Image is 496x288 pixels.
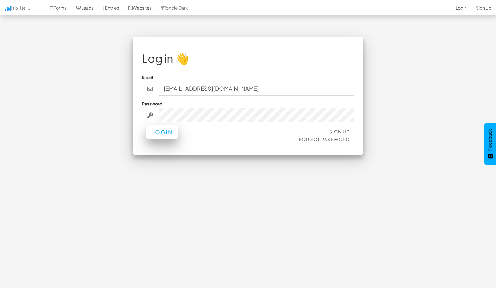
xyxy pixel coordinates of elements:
button: Login [146,125,178,139]
img: icon.png [5,6,11,11]
input: john@doe.com [159,82,354,96]
a: Sign Up [329,129,350,134]
h1: Log in 👋 [142,52,354,65]
label: Email [142,74,153,80]
a: Forgot Password [299,136,350,142]
span: Feedback [487,129,493,151]
button: Feedback - Show survey [484,123,496,165]
label: Password [142,101,162,107]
